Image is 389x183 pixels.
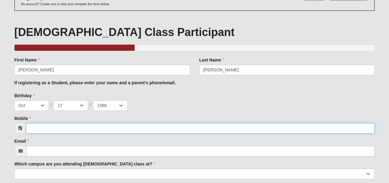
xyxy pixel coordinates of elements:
label: Email [14,138,29,144]
h1: [DEMOGRAPHIC_DATA] Class Participant [14,26,375,39]
label: Mobile [14,115,31,121]
span: / [90,102,91,109]
label: Birthday [14,93,35,99]
span: / [51,102,52,109]
label: First Name [14,57,40,63]
p: No account? Create one or skip and complete the form below. [21,2,110,6]
label: Which campus are you attending [DEMOGRAPHIC_DATA] class at? [14,161,156,167]
b: If registering as a Student, please enter your name and a parent's phone/email. [14,80,176,85]
label: Last Name [199,57,224,63]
